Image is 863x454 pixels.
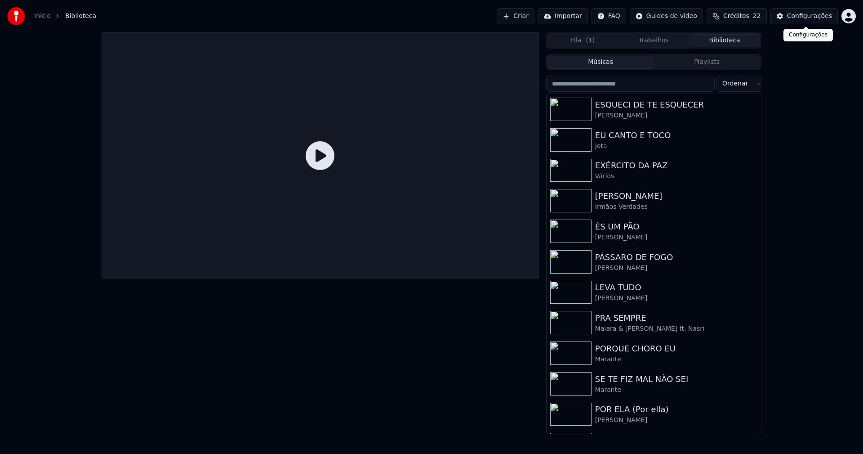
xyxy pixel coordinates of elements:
[595,403,757,416] div: POR ELA (Por ella)
[595,99,757,111] div: ESQUECI DE TE ESQUECER
[723,12,749,21] span: Créditos
[592,8,626,24] button: FAQ
[595,202,757,211] div: Irmãos Verdades
[595,142,757,151] div: Jota
[34,12,51,21] a: Início
[34,12,96,21] nav: breadcrumb
[595,159,757,172] div: EXÉRCITO DA PAZ
[595,312,757,324] div: PRA SEMPRE
[753,12,761,21] span: 22
[595,129,757,142] div: EU CANTO E TOCO
[547,56,654,69] button: Músicas
[595,172,757,181] div: Vários
[783,29,833,41] div: Configurações
[595,233,757,242] div: [PERSON_NAME]
[547,34,618,47] button: Fila
[770,8,838,24] button: Configurações
[595,294,757,303] div: [PERSON_NAME]
[707,8,767,24] button: Créditos22
[595,190,757,202] div: [PERSON_NAME]
[787,12,832,21] div: Configurações
[689,34,760,47] button: Biblioteca
[630,8,703,24] button: Guides de vídeo
[595,264,757,273] div: [PERSON_NAME]
[595,386,757,395] div: Marante
[595,281,757,294] div: LEVA TUDO
[7,7,25,25] img: youka
[595,220,757,233] div: ÉS UM PÃO
[595,342,757,355] div: PORQUE CHORO EU
[497,8,534,24] button: Criar
[538,8,588,24] button: Importar
[595,355,757,364] div: Marante
[595,111,757,120] div: [PERSON_NAME]
[654,56,760,69] button: Playlists
[65,12,96,21] span: Biblioteca
[595,251,757,264] div: PÁSSARO DE FOGO
[618,34,690,47] button: Trabalhos
[595,416,757,425] div: [PERSON_NAME]
[595,373,757,386] div: SE TE FIZ MAL NÃO SEI
[595,324,757,333] div: Maiara & [PERSON_NAME] ft. Nasri
[722,79,748,88] span: Ordenar
[586,36,595,45] span: ( 1 )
